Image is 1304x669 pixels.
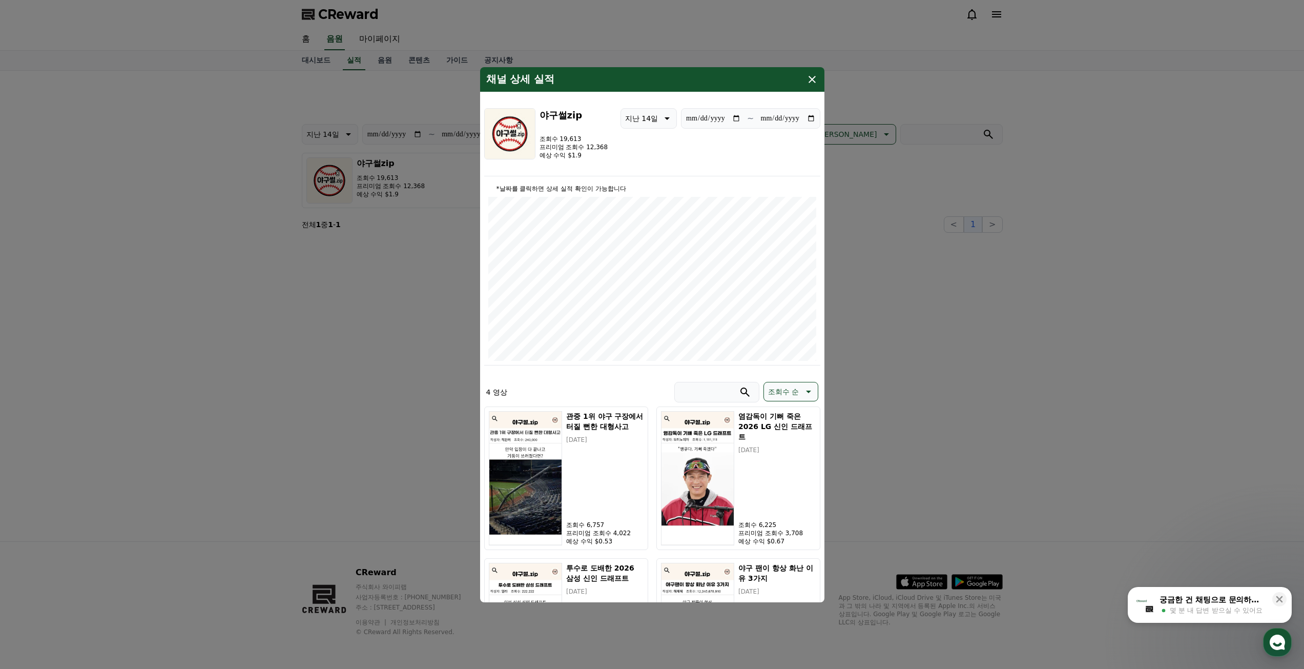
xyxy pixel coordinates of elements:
p: 4 영상 [486,387,507,397]
p: [DATE] [566,436,643,444]
span: 대화 [94,341,106,349]
p: 프리미엄 조회수 12,368 [540,143,608,151]
span: 설정 [158,340,171,349]
p: 예상 수익 $0.67 [738,537,815,545]
p: ~ [747,112,754,125]
p: 예상 수익 $1.9 [540,151,608,159]
a: 대화 [68,325,132,351]
h5: 야구 팬이 항상 화난 이유 3가지 [738,563,815,583]
p: 조회수 19,613 [540,135,608,143]
p: 예상 수익 $0.53 [566,537,643,545]
p: 지난 14일 [625,111,658,126]
h3: 야구썰zip [540,108,608,123]
button: 조회수 순 [763,382,818,401]
h5: 염감독이 기뻐 죽은 2026 LG 신인 드래프트 [738,411,815,442]
img: 염감독이 기뻐 죽은 2026 LG 신인 드래프트 [661,411,735,545]
p: [DATE] [738,446,815,454]
button: 관중 1위 야구 구장에서 터질 뻔한 대형사고 관중 1위 야구 구장에서 터질 뻔한 대형사고 [DATE] 조회수 6,757 프리미엄 조회수 4,022 예상 수익 $0.53 [484,407,648,550]
h5: 관중 1위 야구 구장에서 터질 뻔한 대형사고 [566,411,643,432]
button: 지난 14일 [620,108,677,129]
span: 홈 [32,340,38,349]
h4: 채널 상세 실적 [486,73,555,86]
img: 야구썰zip [484,108,535,159]
p: 조회수 6,757 [566,521,643,529]
a: 설정 [132,325,197,351]
h5: 투수로 도배한 2026 삼성 신인 드래프트 [566,563,643,583]
p: 조회수 순 [768,384,799,399]
button: 염감독이 기뻐 죽은 2026 LG 신인 드래프트 염감독이 기뻐 죽은 2026 LG 신인 드래프트 [DATE] 조회수 6,225 프리미엄 조회수 3,708 예상 수익 $0.67 [656,407,820,550]
div: modal [480,67,824,602]
a: 홈 [3,325,68,351]
p: 프리미엄 조회수 4,022 [566,529,643,537]
img: 관중 1위 야구 구장에서 터질 뻔한 대형사고 [489,411,563,545]
p: 프리미엄 조회수 3,708 [738,529,815,537]
p: [DATE] [566,587,643,596]
p: *날짜를 클릭하면 상세 실적 확인이 가능합니다 [488,185,816,193]
p: 조회수 6,225 [738,521,815,529]
p: [DATE] [738,587,815,596]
